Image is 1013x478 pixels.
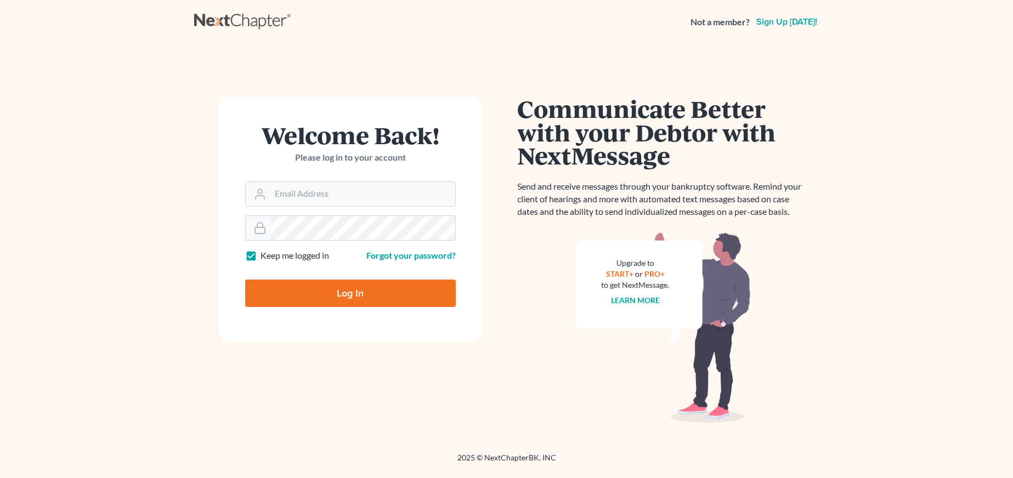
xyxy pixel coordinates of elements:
label: Keep me logged in [261,249,329,262]
a: PRO+ [644,269,665,278]
span: or [635,269,643,278]
div: to get NextMessage. [602,280,670,291]
a: Learn more [611,295,660,305]
img: nextmessage_bg-59042aed3d76b12b5cd301f8e5b87938c9018125f34e5fa2b7a6b67550977c72.svg [575,231,751,423]
div: Upgrade to [602,258,670,269]
div: 2025 © NextChapterBK, INC [194,452,819,472]
input: Email Address [270,182,455,206]
strong: Not a member? [691,16,750,29]
p: Please log in to your account [245,151,456,164]
h1: Communicate Better with your Debtor with NextMessage [518,97,808,167]
a: START+ [606,269,633,278]
p: Send and receive messages through your bankruptcy software. Remind your client of hearings and mo... [518,180,808,218]
a: Sign up [DATE]! [754,18,819,26]
input: Log In [245,280,456,307]
a: Forgot your password? [366,250,456,260]
h1: Welcome Back! [245,123,456,147]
